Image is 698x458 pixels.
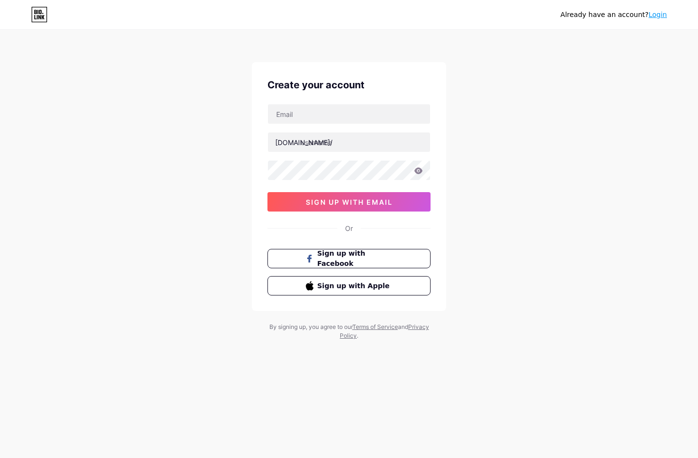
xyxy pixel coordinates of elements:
div: Or [345,223,353,233]
button: sign up with email [267,192,431,212]
button: Sign up with Facebook [267,249,431,268]
div: By signing up, you agree to our and . [266,323,432,340]
a: Login [648,11,667,18]
span: Sign up with Apple [317,281,393,291]
span: sign up with email [306,198,393,206]
input: Email [268,104,430,124]
div: [DOMAIN_NAME]/ [275,137,332,147]
a: Terms of Service [352,323,398,330]
span: Sign up with Facebook [317,248,393,269]
input: username [268,132,430,152]
div: Create your account [267,78,431,92]
button: Sign up with Apple [267,276,431,295]
div: Already have an account? [561,10,667,20]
